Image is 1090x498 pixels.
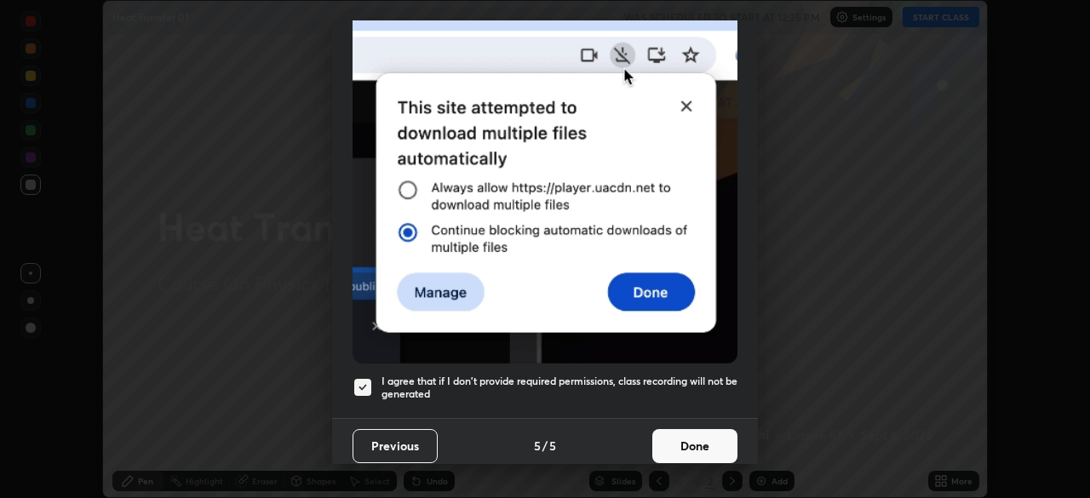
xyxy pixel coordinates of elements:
[549,437,556,455] h4: 5
[652,429,737,463] button: Done
[534,437,541,455] h4: 5
[542,437,548,455] h4: /
[381,375,737,401] h5: I agree that if I don't provide required permissions, class recording will not be generated
[353,429,438,463] button: Previous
